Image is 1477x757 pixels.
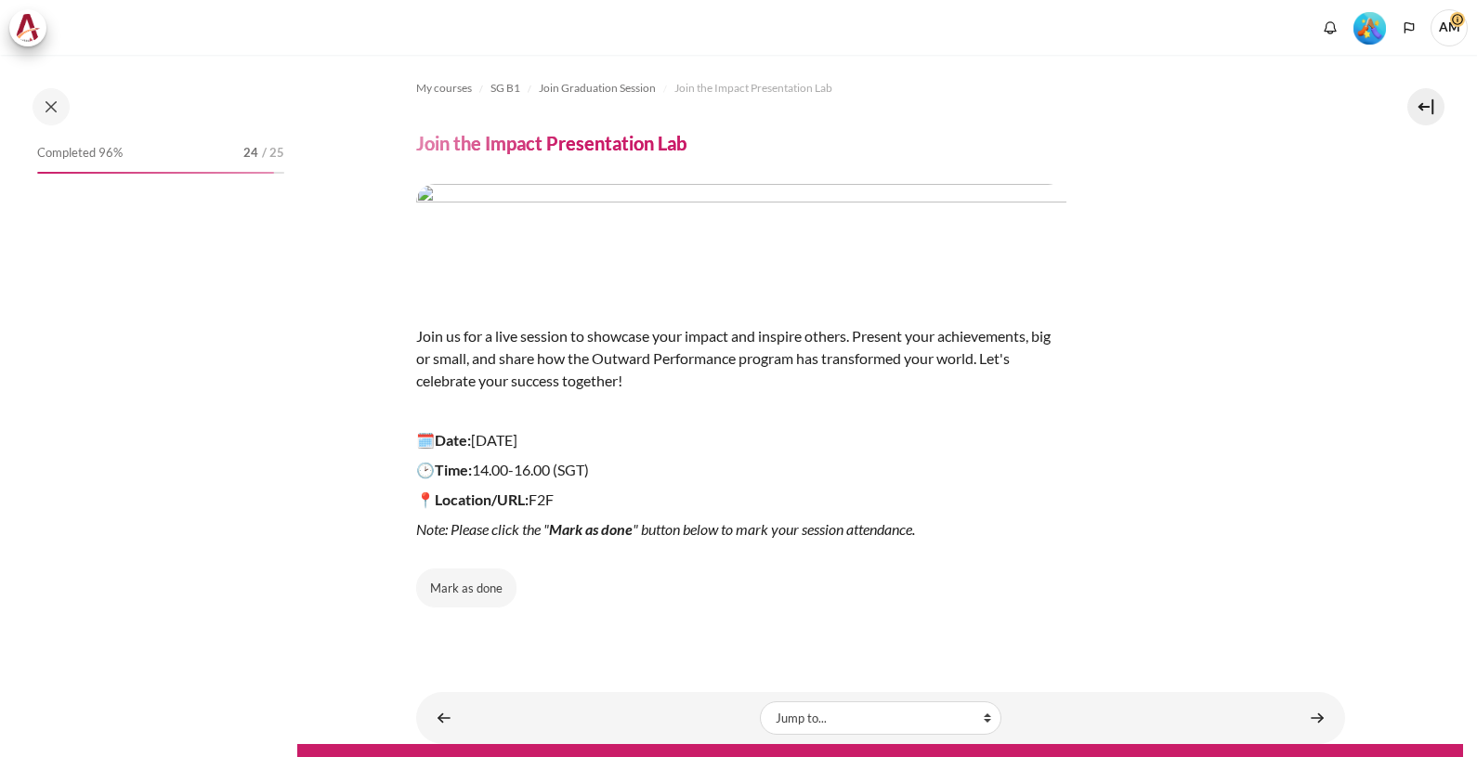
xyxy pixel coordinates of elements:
strong: 📍Location/URL: [416,490,529,508]
nav: Navigation bar [416,73,1345,103]
button: Mark Join the Impact Presentation Lab as done [416,568,516,607]
strong: Mark as done [549,520,633,538]
img: Architeck [15,14,41,42]
h4: Join the Impact Presentation Lab [416,131,686,155]
div: 96% [37,172,274,174]
a: ◄ Level 2 Certificate: Graduate with Distinction [425,699,463,736]
span: Join us for a live session to showcase your impact and inspire others. Present your achievements,... [416,327,1051,389]
a: Join the Impact Presentation Lab [674,77,832,99]
a: Download Keep Turning Outward Guide ► [1299,699,1336,736]
strong: 🗓️Date: [416,431,471,449]
a: User menu [1431,9,1468,46]
img: Level #5 [1353,12,1386,45]
span: / 25 [262,144,284,163]
a: Level #5 [1346,10,1393,45]
span: Completed 96% [37,144,123,163]
p: [DATE] [416,429,1066,451]
span: Join Graduation Session [539,80,656,97]
span: 14.00-16.00 (SGT) [416,461,589,478]
a: Architeck Architeck [9,9,56,46]
span: 24 [243,144,258,163]
span: AM [1431,9,1468,46]
div: Show notification window with no new notifications [1316,14,1344,42]
span: SG B1 [490,80,520,97]
button: Languages [1395,14,1423,42]
a: Join Graduation Session [539,77,656,99]
strong: 🕑Time: [416,461,472,478]
em: Note: Please click the " " button below to mark your session attendance. [416,520,915,538]
span: My courses [416,80,472,97]
iframe: Join the Impact Presentation Lab [416,635,1345,636]
div: Level #5 [1353,10,1386,45]
a: My courses [416,77,472,99]
p: F2F [416,489,1066,511]
section: Content [297,55,1463,744]
a: SG B1 [490,77,520,99]
span: Join the Impact Presentation Lab [674,80,832,97]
